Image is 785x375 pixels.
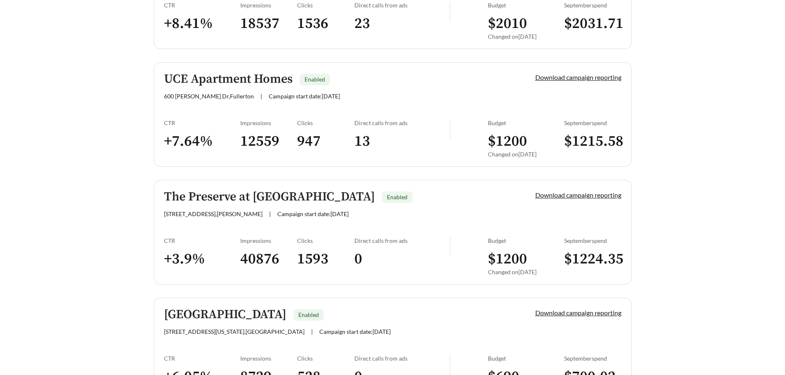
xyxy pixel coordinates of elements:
[164,72,293,86] h5: UCE Apartment Homes
[535,191,621,199] a: Download campaign reporting
[488,250,564,268] h3: $ 1200
[164,355,240,362] div: CTR
[240,355,298,362] div: Impressions
[354,14,450,33] h3: 23
[240,237,298,244] div: Impressions
[164,119,240,126] div: CTR
[488,119,564,126] div: Budget
[387,193,408,200] span: Enabled
[240,132,298,151] h3: 12559
[164,14,240,33] h3: + 8.41 %
[354,119,450,126] div: Direct calls from ads
[488,151,564,158] div: Changed on [DATE]
[297,14,354,33] h3: 1536
[488,2,564,9] div: Budget
[240,119,298,126] div: Impressions
[269,93,340,100] span: Campaign start date: [DATE]
[154,180,632,284] a: The Preserve at [GEOGRAPHIC_DATA]Enabled[STREET_ADDRESS],[PERSON_NAME]|Campaign start date:[DATE]...
[298,311,319,318] span: Enabled
[277,210,349,217] span: Campaign start date: [DATE]
[564,132,621,151] h3: $ 1215.58
[450,355,450,375] img: line
[240,250,298,268] h3: 40876
[535,73,621,81] a: Download campaign reporting
[240,2,298,9] div: Impressions
[240,14,298,33] h3: 18537
[164,210,262,217] span: [STREET_ADDRESS] , [PERSON_NAME]
[297,119,354,126] div: Clicks
[354,132,450,151] h3: 13
[297,132,354,151] h3: 947
[354,250,450,268] h3: 0
[305,76,325,83] span: Enabled
[154,62,632,167] a: UCE Apartment HomesEnabled600 [PERSON_NAME] Dr,Fullerton|Campaign start date:[DATE]Download campa...
[488,33,564,40] div: Changed on [DATE]
[164,328,305,335] span: [STREET_ADDRESS][US_STATE] , [GEOGRAPHIC_DATA]
[564,14,621,33] h3: $ 2031.71
[269,210,271,217] span: |
[354,237,450,244] div: Direct calls from ads
[164,2,240,9] div: CTR
[488,132,564,151] h3: $ 1200
[564,355,621,362] div: September spend
[164,93,254,100] span: 600 [PERSON_NAME] Dr , Fullerton
[564,237,621,244] div: September spend
[488,355,564,362] div: Budget
[164,237,240,244] div: CTR
[164,250,240,268] h3: + 3.9 %
[319,328,391,335] span: Campaign start date: [DATE]
[564,2,621,9] div: September spend
[260,93,262,100] span: |
[297,250,354,268] h3: 1593
[564,119,621,126] div: September spend
[311,328,313,335] span: |
[450,2,450,21] img: line
[297,355,354,362] div: Clicks
[450,119,450,139] img: line
[354,355,450,362] div: Direct calls from ads
[354,2,450,9] div: Direct calls from ads
[297,2,354,9] div: Clicks
[564,250,621,268] h3: $ 1224.35
[488,14,564,33] h3: $ 2010
[450,237,450,257] img: line
[488,268,564,275] div: Changed on [DATE]
[164,190,375,204] h5: The Preserve at [GEOGRAPHIC_DATA]
[535,309,621,317] a: Download campaign reporting
[297,237,354,244] div: Clicks
[488,237,564,244] div: Budget
[164,132,240,151] h3: + 7.64 %
[164,308,286,321] h5: [GEOGRAPHIC_DATA]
